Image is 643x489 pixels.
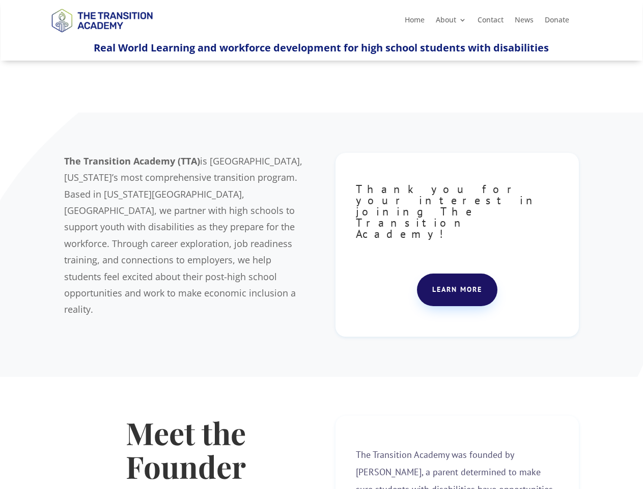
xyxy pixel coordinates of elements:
a: Logo-Noticias [47,31,157,40]
a: About [436,16,466,28]
a: Home [405,16,425,28]
a: Contact [478,16,504,28]
strong: Meet the Founder [126,412,246,486]
a: News [515,16,534,28]
span: Real World Learning and workforce development for high school students with disabilities [94,41,549,55]
a: Donate [545,16,569,28]
b: The Transition Academy (TTA) [64,155,200,167]
a: Learn more [417,274,497,306]
img: TTA Brand_TTA Primary Logo_Horizontal_Light BG [47,2,157,38]
span: Thank you for your interest in joining The Transition Academy! [356,182,540,241]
